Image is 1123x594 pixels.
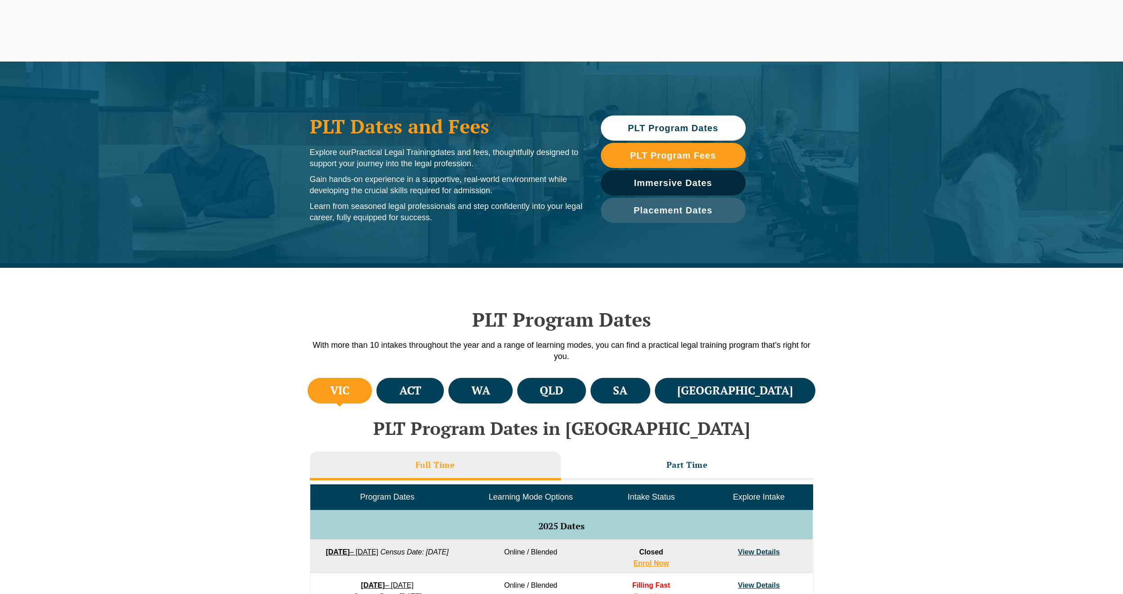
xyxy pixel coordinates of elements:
span: 2025 Dates [538,520,585,532]
span: PLT Program Fees [630,151,716,160]
a: View Details [738,548,780,556]
h1: PLT Dates and Fees [310,115,583,137]
h3: Part Time [667,460,708,470]
h3: Full Time [416,460,455,470]
h4: SA [613,383,627,398]
h2: PLT Program Dates [305,308,818,331]
a: PLT Program Fees [601,143,746,168]
h4: [GEOGRAPHIC_DATA] [677,383,793,398]
span: Filling Fast [632,581,670,589]
a: [DATE]– [DATE] [361,581,414,589]
a: Placement Dates [601,198,746,223]
p: With more than 10 intakes throughout the year and a range of learning modes, you can find a pract... [305,340,818,362]
span: Learning Mode Options [489,492,573,501]
p: Gain hands-on experience in a supportive, real-world environment while developing the crucial ski... [310,174,583,196]
span: Practical Legal Training [351,148,435,157]
td: Online / Blended [464,540,597,573]
span: PLT Program Dates [628,124,718,133]
strong: [DATE] [361,581,385,589]
span: Placement Dates [634,206,712,215]
h4: ACT [399,383,421,398]
span: Program Dates [360,492,414,501]
span: Closed [639,548,663,556]
p: Learn from seasoned legal professionals and step confidently into your legal career, fully equipp... [310,201,583,223]
h4: WA [471,383,490,398]
h4: VIC [330,383,349,398]
a: PLT Program Dates [601,115,746,141]
a: Enrol Now [633,559,669,567]
span: Immersive Dates [634,178,712,187]
a: Immersive Dates [601,170,746,195]
span: Explore Intake [733,492,785,501]
a: [DATE]– [DATE] [326,548,378,556]
span: Intake Status [627,492,675,501]
a: View Details [738,581,780,589]
h2: PLT Program Dates in [GEOGRAPHIC_DATA] [305,418,818,438]
strong: [DATE] [326,548,349,556]
em: Census Date: [DATE] [380,548,449,556]
h4: QLD [540,383,563,398]
p: Explore our dates and fees, thoughtfully designed to support your journey into the legal profession. [310,147,583,169]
